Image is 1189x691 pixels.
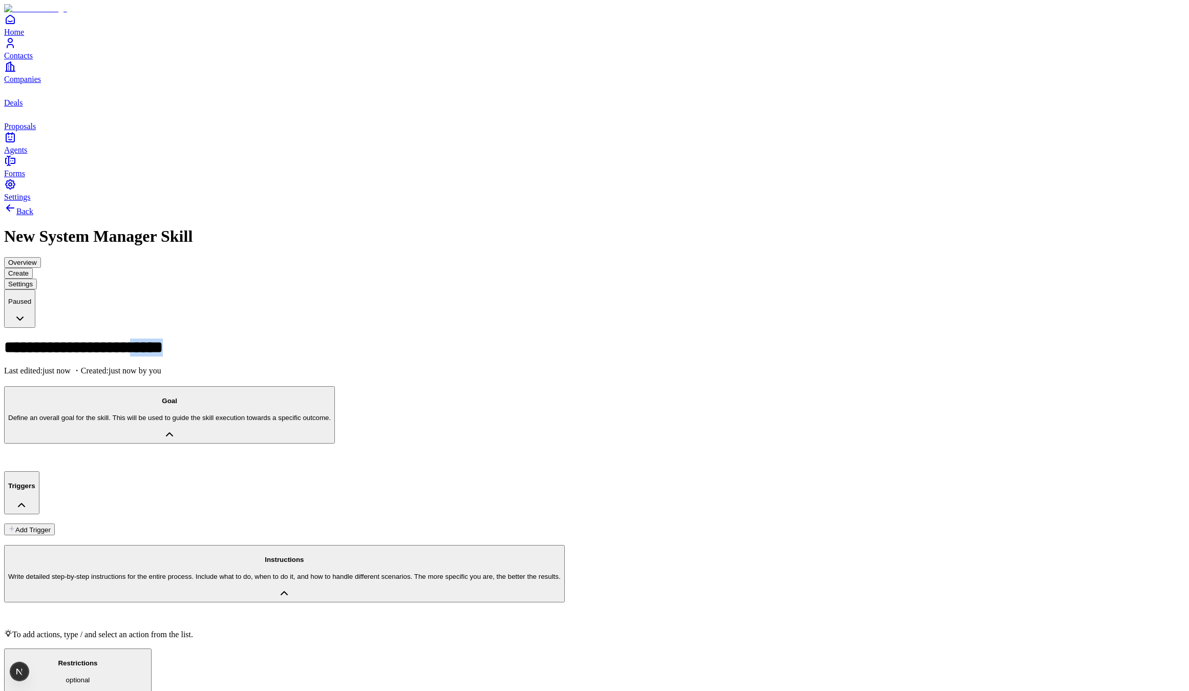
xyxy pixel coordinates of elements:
[4,524,1185,535] div: Triggers
[4,524,55,535] button: Add Trigger
[4,386,335,444] button: GoalDefine an overall goal for the skill. This will be used to guide the skill execution towards ...
[8,414,331,422] p: Define an overall goal for the skill. This will be used to guide the skill execution towards a sp...
[66,676,90,684] span: optional
[4,629,1185,639] div: To add actions, type / and select an action from the list.
[4,122,36,131] span: Proposals
[4,4,67,13] img: Item Brain Logo
[4,268,33,279] button: Create
[4,545,565,602] button: InstructionsWrite detailed step-by-step instructions for the entire process. Include what to do, ...
[4,98,23,107] span: Deals
[4,207,33,216] a: Back
[4,60,1185,83] a: Companies
[4,169,25,178] span: Forms
[4,28,24,36] span: Home
[4,471,39,514] button: Triggers
[4,453,1185,462] div: GoalDefine an overall goal for the skill. This will be used to guide the skill execution towards ...
[4,51,33,60] span: Contacts
[4,84,1185,107] a: deals
[4,75,41,83] span: Companies
[4,279,37,289] button: Settings
[4,145,27,154] span: Agents
[8,397,331,405] h4: Goal
[4,227,1185,246] h1: New System Manager Skill
[4,131,1185,154] a: Agents
[8,573,561,580] p: Write detailed step-by-step instructions for the entire process. Include what to do, when to do i...
[4,37,1185,60] a: Contacts
[4,108,1185,131] a: proposals
[4,178,1185,201] a: Settings
[8,556,561,563] h4: Instructions
[8,659,147,667] h4: Restrictions
[4,13,1185,36] a: Home
[4,366,1185,376] p: Last edited: just now ・Created: just now by you
[4,193,31,201] span: Settings
[4,155,1185,178] a: Forms
[4,257,41,268] button: Overview
[8,482,35,490] h4: Triggers
[4,612,1185,639] div: InstructionsWrite detailed step-by-step instructions for the entire process. Include what to do, ...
